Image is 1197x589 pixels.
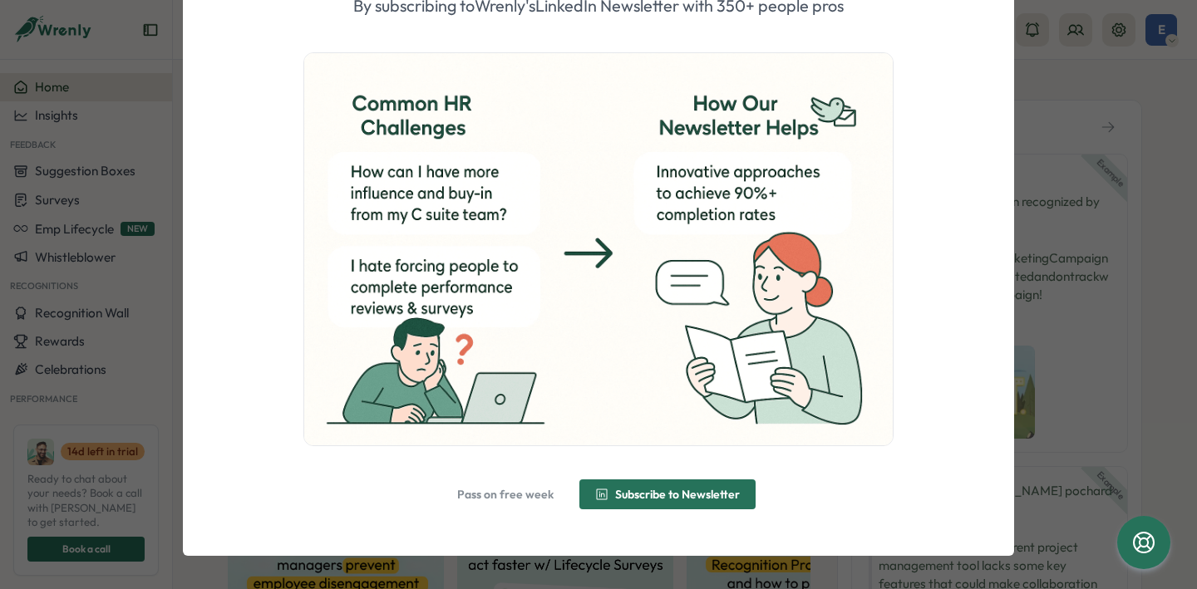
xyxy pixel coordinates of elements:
[441,479,569,509] button: Pass on free week
[579,479,756,509] button: Subscribe to Newsletter
[615,488,740,500] span: Subscribe to Newsletter
[457,488,554,500] span: Pass on free week
[304,53,893,445] img: ChatGPT Image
